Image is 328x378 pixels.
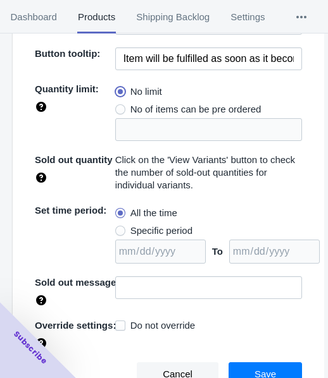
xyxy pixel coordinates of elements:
span: Quantity limit: [35,83,99,94]
span: No of items can be pre ordered [130,103,262,116]
span: To [212,246,223,257]
button: More tabs [275,1,327,34]
span: Button tooltip: [35,48,100,59]
span: Sold out message: [35,277,119,288]
span: Specific period [130,224,192,237]
span: Sold out quantity [35,154,112,165]
span: Click on the 'View Variants' button to check the number of sold-out quantities for individual var... [115,154,296,190]
span: All the time [130,207,177,219]
span: Products [77,1,115,34]
span: Set time period: [35,205,106,216]
span: Subscribe [11,329,49,367]
span: Shipping Backlog [136,1,210,34]
span: No limit [130,85,162,98]
span: Do not override [130,319,196,332]
span: Settings [230,1,265,34]
span: Dashboard [10,1,57,34]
